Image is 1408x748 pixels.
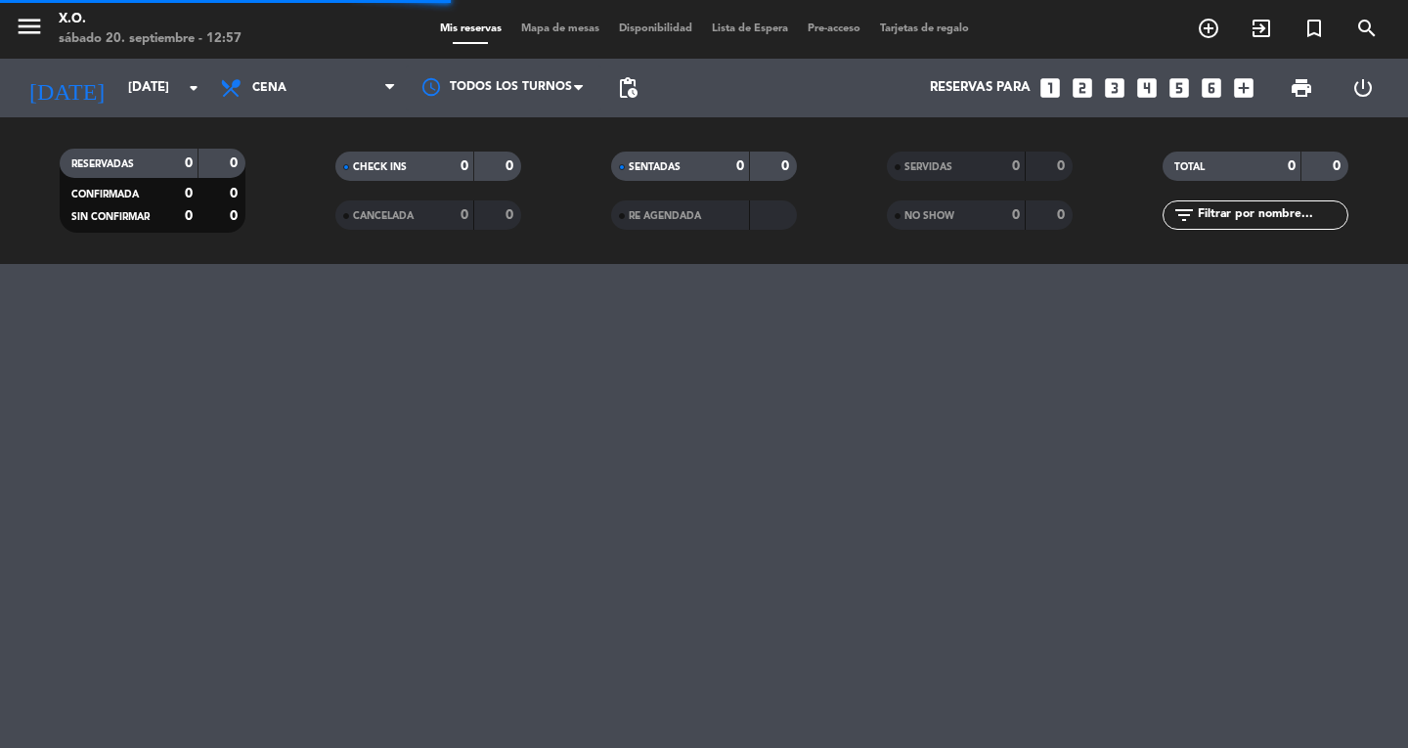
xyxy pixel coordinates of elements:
span: SENTADAS [629,162,681,172]
span: RE AGENDADA [629,211,701,221]
strong: 0 [1012,208,1020,222]
strong: 0 [230,156,242,170]
span: Disponibilidad [609,23,702,34]
span: SERVIDAS [904,162,952,172]
strong: 0 [185,187,193,200]
i: search [1355,17,1379,40]
i: looks_6 [1199,75,1224,101]
i: [DATE] [15,66,118,110]
i: power_settings_new [1351,76,1375,100]
span: Mapa de mesas [511,23,609,34]
strong: 0 [1057,208,1069,222]
strong: 0 [1333,159,1344,173]
i: looks_5 [1166,75,1192,101]
i: looks_one [1037,75,1063,101]
button: menu [15,12,44,48]
div: LOG OUT [1332,59,1393,117]
i: add_circle_outline [1197,17,1220,40]
span: Lista de Espera [702,23,798,34]
i: exit_to_app [1250,17,1273,40]
span: CONFIRMADA [71,190,139,199]
strong: 0 [1057,159,1069,173]
strong: 0 [230,187,242,200]
strong: 0 [1012,159,1020,173]
strong: 0 [506,208,517,222]
span: TOTAL [1174,162,1205,172]
div: X.O. [59,10,242,29]
span: pending_actions [616,76,639,100]
input: Filtrar por nombre... [1196,204,1347,226]
strong: 0 [461,208,468,222]
span: NO SHOW [904,211,954,221]
div: sábado 20. septiembre - 12:57 [59,29,242,49]
span: SIN CONFIRMAR [71,212,150,222]
strong: 0 [185,156,193,170]
i: looks_3 [1102,75,1127,101]
span: CANCELADA [353,211,414,221]
i: arrow_drop_down [182,76,205,100]
i: filter_list [1172,203,1196,227]
strong: 0 [230,209,242,223]
i: looks_4 [1134,75,1160,101]
span: RESERVADAS [71,159,134,169]
i: menu [15,12,44,41]
strong: 0 [736,159,744,173]
span: Tarjetas de regalo [870,23,979,34]
strong: 0 [1288,159,1296,173]
span: Pre-acceso [798,23,870,34]
i: add_box [1231,75,1256,101]
span: Mis reservas [430,23,511,34]
span: CHECK INS [353,162,407,172]
strong: 0 [461,159,468,173]
i: looks_two [1070,75,1095,101]
strong: 0 [185,209,193,223]
strong: 0 [506,159,517,173]
span: Reservas para [930,80,1031,96]
span: Cena [252,81,286,95]
i: turned_in_not [1302,17,1326,40]
strong: 0 [781,159,793,173]
span: print [1290,76,1313,100]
